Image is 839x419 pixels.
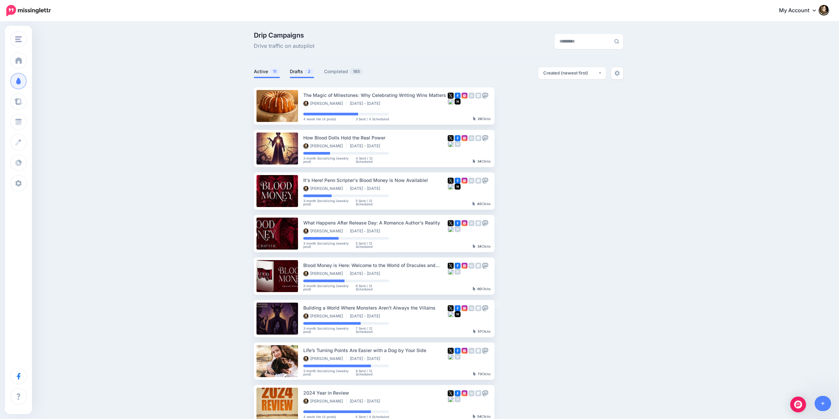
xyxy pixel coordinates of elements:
img: pointer-grey-darker.png [473,372,476,376]
b: 60 [477,287,482,291]
img: instagram-square.png [462,220,467,226]
img: medium-grey-square.png [455,141,461,147]
img: linkedin-grey-square.png [468,348,474,354]
b: 40 [477,202,482,206]
img: mastodon-grey-square.png [482,178,488,184]
a: My Account [772,3,829,19]
div: Life’s Turning Points Are Easier with a Dog by Your Side [303,346,448,354]
li: [PERSON_NAME] [303,314,346,319]
span: 3 month Socializing (weekly post) [303,199,356,206]
span: 3 month Socializing (weekly post) [303,327,356,333]
img: facebook-square.png [455,220,461,226]
span: 9 Sent / 12 Scheduled [356,369,389,376]
img: facebook-square.png [455,348,461,354]
div: Created (newest first) [543,70,598,76]
div: How Blood Dolls Hold the Real Power [303,134,448,141]
span: 2 [305,68,314,75]
img: instagram-square.png [462,93,467,99]
img: google_business-grey-square.png [475,93,481,99]
img: bluesky-grey-square.png [448,396,454,402]
img: mastodon-grey-square.png [482,390,488,396]
img: bluesky-grey-square.png [448,354,454,360]
li: [PERSON_NAME] [303,271,346,276]
img: bluesky-grey-square.png [448,184,454,190]
li: [DATE] - [DATE] [350,101,383,106]
img: bluesky-grey-square.png [448,226,454,232]
img: Missinglettr [6,5,51,16]
img: medium-square.png [455,184,461,190]
span: Drip Campaigns [254,32,315,39]
div: 2024 Year in Review [303,389,448,397]
img: bluesky-grey-square.png [448,141,454,147]
img: linkedin-grey-square.png [468,263,474,269]
img: google_business-grey-square.png [475,263,481,269]
img: instagram-square.png [462,178,467,184]
img: bluesky-grey-square.png [448,269,454,275]
img: pointer-grey-darker.png [472,202,475,206]
span: 4 Sent / 12 Scheduled [356,157,389,163]
div: Blood Money is Here: Welcome to the World of Dracules and Blood Dolls [303,261,448,269]
img: twitter-square.png [448,220,454,226]
img: instagram-square.png [462,305,467,311]
div: It's Here! Penn Scripter's Blood Money Is Now Available! [303,176,448,184]
div: What Happens After Release Day: A Romance Author's Reality [303,219,448,226]
img: twitter-square.png [448,178,454,184]
img: twitter-square.png [448,263,454,269]
div: The Magic of Milestones: Why Celebrating Writing Wins Matters [303,91,448,99]
div: Building a World Where Monsters Aren't Always the Villains [303,304,448,312]
li: [PERSON_NAME] [303,143,346,149]
span: 3 month Socializing (weekly post) [303,157,356,163]
span: 3 month Socializing (weekly post) [303,242,356,248]
img: pointer-grey-darker.png [473,329,476,333]
img: settings-grey.png [614,71,620,76]
li: [DATE] - [DATE] [350,356,383,361]
div: Clicks [473,415,491,419]
b: 57 [478,329,482,333]
span: 11 [270,68,280,75]
div: Open Intercom Messenger [790,397,806,412]
span: 5 Sent / 12 Scheduled [356,199,389,206]
span: 185 [350,68,363,75]
img: instagram-square.png [462,348,467,354]
span: 3 month Socializing (weekly post) [303,369,356,376]
img: google_business-grey-square.png [475,178,481,184]
span: 6 Sent / 12 Scheduled [356,284,389,291]
img: bluesky-grey-square.png [448,311,454,317]
img: medium-grey-square.png [455,269,461,275]
li: [DATE] - [DATE] [350,228,383,234]
a: Active11 [254,68,280,75]
img: mastodon-grey-square.png [482,93,488,99]
img: search-grey-6.png [614,39,619,44]
div: Clicks [473,372,491,376]
span: Drive traffic on autopilot [254,42,315,50]
div: Clicks [473,160,491,164]
img: pointer-grey-darker.png [473,159,476,163]
li: [PERSON_NAME] [303,228,346,234]
span: 4 week lite (4 posts) [303,415,336,418]
img: instagram-square.png [462,263,467,269]
b: 34 [477,159,482,163]
img: medium-grey-square.png [455,354,461,360]
img: linkedin-grey-square.png [468,305,474,311]
img: twitter-square.png [448,390,454,396]
img: bluesky-grey-square.png [448,99,454,105]
b: 34 [477,244,482,248]
span: 4 week lite (4 posts) [303,117,336,121]
span: 4 Sent / 4 Scheduled [355,415,389,418]
img: pointer-grey-darker.png [473,414,476,418]
span: 7 Sent / 12 Scheduled [356,327,389,333]
img: instagram-square.png [462,135,467,141]
span: 3 month Socializing (weekly post) [303,284,356,291]
img: linkedin-grey-square.png [468,390,474,396]
img: linkedin-grey-square.png [468,135,474,141]
div: Clicks [472,202,491,206]
img: google_business-grey-square.png [475,390,481,396]
img: twitter-square.png [448,305,454,311]
b: 54 [477,414,482,418]
img: linkedin-grey-square.png [468,178,474,184]
li: [DATE] - [DATE] [350,399,383,404]
img: mastodon-grey-square.png [482,348,488,354]
li: [DATE] - [DATE] [350,314,383,319]
img: mastodon-grey-square.png [482,220,488,226]
img: medium-square.png [455,311,461,317]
